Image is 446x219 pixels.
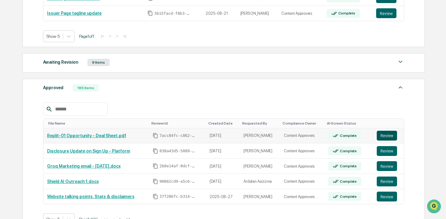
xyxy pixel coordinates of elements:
[6,78,11,83] div: 🖐️
[339,149,357,153] div: Complete
[206,189,240,204] td: 2025-08-27
[240,128,280,144] td: [PERSON_NAME]
[280,159,324,174] td: Content Approvers
[283,121,322,125] div: Toggle SortBy
[280,143,324,159] td: Content Approvers
[339,164,357,168] div: Complete
[154,11,191,16] span: 3b15facd-f8b3-477c-80ee-d7a648742bf4
[6,90,11,95] div: 🔎
[377,177,397,186] button: Review
[377,131,397,141] button: Review
[159,194,196,199] span: 37f286fc-b314-44fd-941e-9b59f5c57a7b
[377,146,397,156] button: Review
[12,78,40,84] span: Preclearance
[280,128,324,144] td: Content Approvers
[206,143,240,159] td: [DATE]
[339,194,357,199] div: Complete
[159,149,196,153] span: 838a43d5-5889-49fd-a8a0-88bf9cf2bba3
[6,13,112,23] p: How can we help?
[237,6,278,21] td: [PERSON_NAME]
[377,131,400,141] a: Review
[278,6,323,21] td: Content Approvers
[147,10,153,16] span: Copy Id
[107,34,113,39] button: <
[397,84,404,91] img: caret
[377,192,397,201] button: Review
[153,133,158,138] span: Copy Id
[151,121,203,125] div: Toggle SortBy
[47,11,102,16] a: Issuer Page tagline update
[280,174,324,189] td: Content Approvers
[377,177,400,186] a: Review
[339,179,357,184] div: Complete
[4,87,41,98] a: 🔎Data Lookup
[47,179,99,184] a: Shield AI Outreach 1.docx
[105,49,112,56] button: Start new chat
[153,179,158,184] span: Copy Id
[240,143,280,159] td: [PERSON_NAME]
[202,6,237,21] td: 2025-08-21
[47,149,130,153] a: Disclosure Update on Sign Up - Platform
[327,121,371,125] div: Toggle SortBy
[43,58,78,66] div: Awaiting Revision
[47,133,126,138] a: Replit-01 Opportunity - Deal Sheet.pdf
[121,34,128,39] button: >|
[43,104,74,109] a: Powered byPylon
[87,59,110,66] div: 9 Items
[48,121,147,125] div: Toggle SortBy
[240,174,280,189] td: Ardalan Aaziznia
[378,121,401,125] div: Toggle SortBy
[153,194,158,199] span: Copy Id
[376,8,396,18] button: Review
[208,121,237,125] div: Toggle SortBy
[377,161,397,171] button: Review
[376,8,400,18] a: Review
[206,128,240,144] td: [DATE]
[339,133,357,138] div: Complete
[159,133,196,138] span: 7acc84fc-c862-4f55-b402-023de067caeb
[12,89,39,95] span: Data Lookup
[6,47,17,58] img: 1746055101610-c473b297-6a78-478c-a979-82029cc54cd1
[397,58,404,66] img: caret
[61,104,74,109] span: Pylon
[426,199,443,215] iframe: Open customer support
[206,174,240,189] td: [DATE]
[240,189,280,204] td: [PERSON_NAME]
[280,189,324,204] td: Content Approvers
[159,179,196,184] span: 90882cd9-a5c6-491e-8526-f256be4ed418
[153,163,158,169] span: Copy Id
[240,159,280,174] td: [PERSON_NAME]
[114,34,120,39] button: >
[47,194,135,199] a: Website talking points. Stats & disclaimers
[42,75,79,86] a: 🗄️Attestations
[242,121,278,125] div: Toggle SortBy
[159,164,196,169] span: 2b0e14af-0dcf-40b8-90da-cb6bbc8b62ca
[51,78,76,84] span: Attestations
[337,11,355,15] div: Complete
[377,161,400,171] a: Review
[377,192,400,201] a: Review
[206,159,240,174] td: [DATE]
[21,53,78,58] div: We're available if you need us!
[47,164,121,169] a: Groq Marketing email - [DATE].docx
[73,84,99,92] div: 195 Items
[99,34,106,39] button: |<
[45,78,50,83] div: 🗄️
[79,34,94,39] span: Page 1 of 1
[21,47,101,53] div: Start new chat
[377,146,400,156] a: Review
[4,75,42,86] a: 🖐️Preclearance
[43,84,63,92] div: Approved
[153,148,158,154] span: Copy Id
